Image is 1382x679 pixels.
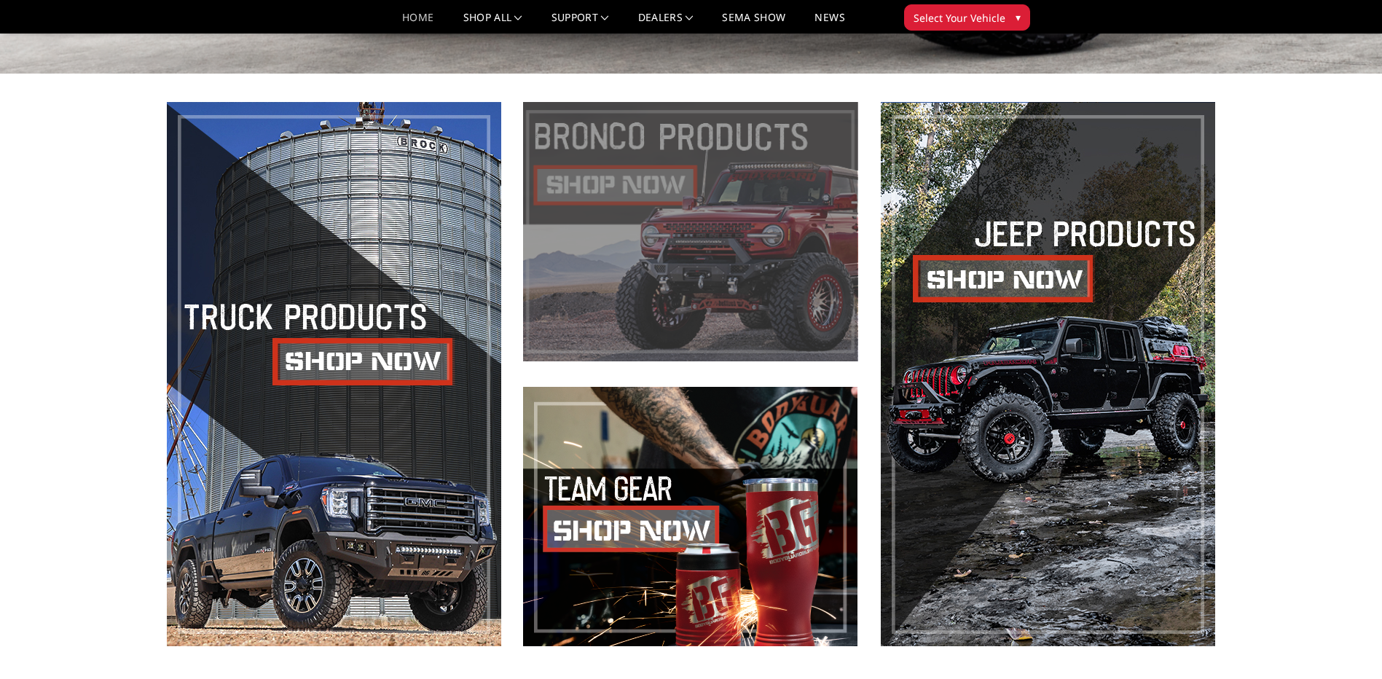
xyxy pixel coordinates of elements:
[551,12,609,34] a: Support
[914,10,1005,25] span: Select Your Vehicle
[904,4,1030,31] button: Select Your Vehicle
[814,12,844,34] a: News
[638,12,694,34] a: Dealers
[463,12,522,34] a: shop all
[722,12,785,34] a: SEMA Show
[402,12,433,34] a: Home
[1016,9,1021,25] span: ▾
